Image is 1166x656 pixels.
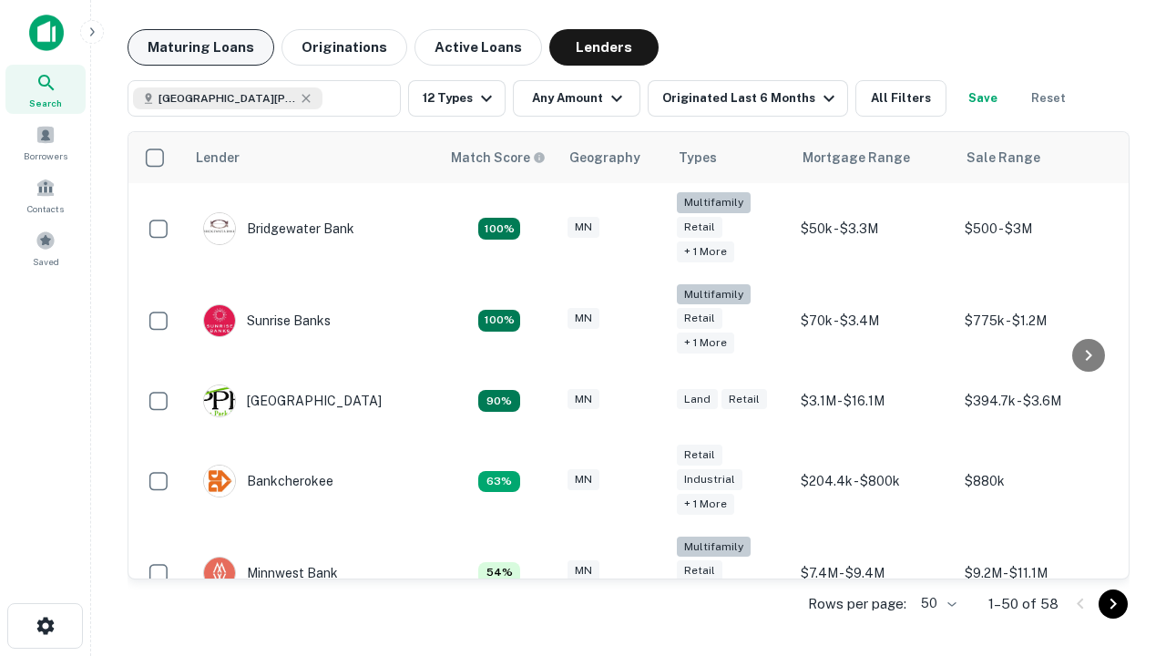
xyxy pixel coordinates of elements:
iframe: Chat Widget [1075,452,1166,539]
div: Multifamily [677,284,751,305]
span: [GEOGRAPHIC_DATA][PERSON_NAME], [GEOGRAPHIC_DATA], [GEOGRAPHIC_DATA] [159,90,295,107]
div: Originated Last 6 Months [662,87,840,109]
button: Maturing Loans [128,29,274,66]
td: $880k [956,436,1120,528]
th: Lender [185,132,440,183]
img: capitalize-icon.png [29,15,64,51]
img: picture [204,558,235,589]
div: Capitalize uses an advanced AI algorithm to match your search with the best lender. The match sco... [451,148,546,168]
div: Matching Properties: 6, hasApolloMatch: undefined [478,562,520,584]
button: Lenders [549,29,659,66]
div: + 1 more [677,494,734,515]
button: 12 Types [408,80,506,117]
button: Save your search to get updates of matches that match your search criteria. [954,80,1012,117]
th: Geography [558,132,668,183]
td: $7.4M - $9.4M [792,528,956,620]
img: picture [204,385,235,416]
td: $9.2M - $11.1M [956,528,1120,620]
td: $500 - $3M [956,183,1120,275]
div: Multifamily [677,537,751,558]
th: Mortgage Range [792,132,956,183]
div: MN [568,469,599,490]
div: Types [679,147,717,169]
td: $3.1M - $16.1M [792,366,956,436]
div: Sunrise Banks [203,304,331,337]
th: Types [668,132,792,183]
a: Saved [5,223,86,272]
td: $50k - $3.3M [792,183,956,275]
span: Borrowers [24,149,67,163]
button: Any Amount [513,80,640,117]
th: Capitalize uses an advanced AI algorithm to match your search with the best lender. The match sco... [440,132,558,183]
td: $775k - $1.2M [956,275,1120,367]
a: Search [5,65,86,114]
td: $204.4k - $800k [792,436,956,528]
div: Mortgage Range [803,147,910,169]
img: picture [204,305,235,336]
div: Retail [677,217,722,238]
div: Retail [721,389,767,410]
th: Sale Range [956,132,1120,183]
div: + 1 more [677,241,734,262]
div: MN [568,389,599,410]
div: Matching Properties: 10, hasApolloMatch: undefined [478,390,520,412]
div: [GEOGRAPHIC_DATA] [203,384,382,417]
button: Go to next page [1099,589,1128,619]
td: $394.7k - $3.6M [956,366,1120,436]
span: Saved [33,254,59,269]
div: Multifamily [677,192,751,213]
button: Reset [1019,80,1078,117]
div: Sale Range [967,147,1040,169]
div: Lender [196,147,240,169]
button: Active Loans [414,29,542,66]
h6: Match Score [451,148,542,168]
div: Matching Properties: 20, hasApolloMatch: undefined [478,218,520,240]
td: $70k - $3.4M [792,275,956,367]
button: Originations [281,29,407,66]
div: Matching Properties: 7, hasApolloMatch: undefined [478,471,520,493]
div: Bridgewater Bank [203,212,354,245]
div: 50 [914,590,959,617]
div: MN [568,560,599,581]
div: MN [568,308,599,329]
div: Geography [569,147,640,169]
button: All Filters [855,80,946,117]
div: + 1 more [677,333,734,354]
div: Industrial [677,469,742,490]
button: Originated Last 6 Months [648,80,848,117]
a: Borrowers [5,118,86,167]
img: picture [204,466,235,497]
div: Retail [677,560,722,581]
div: MN [568,217,599,238]
p: Rows per page: [808,593,906,615]
a: Contacts [5,170,86,220]
p: 1–50 of 58 [988,593,1059,615]
img: picture [204,213,235,244]
div: Bankcherokee [203,465,333,497]
div: Retail [677,445,722,466]
span: Contacts [27,201,64,216]
div: Matching Properties: 14, hasApolloMatch: undefined [478,310,520,332]
div: Retail [677,308,722,329]
div: Land [677,389,718,410]
div: Minnwest Bank [203,557,338,589]
span: Search [29,96,62,110]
